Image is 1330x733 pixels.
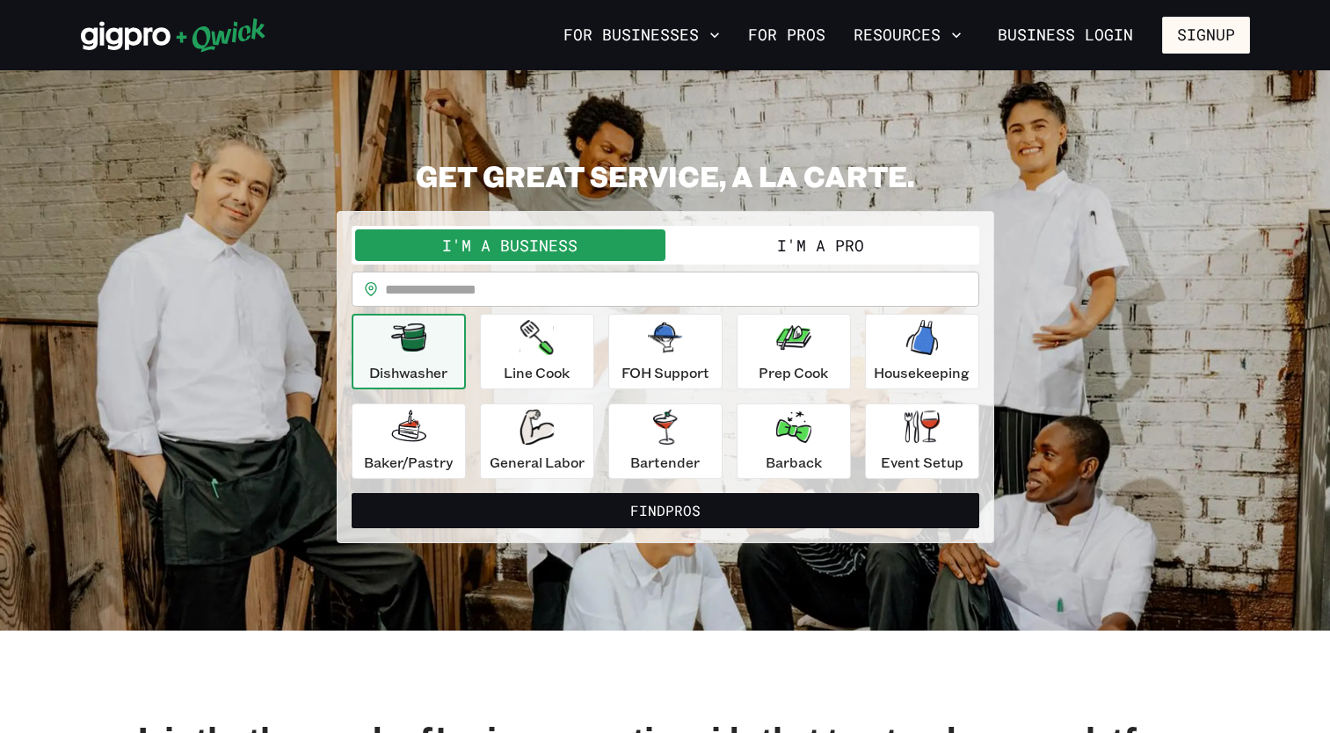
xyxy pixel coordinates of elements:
[504,362,570,383] p: Line Cook
[364,452,453,473] p: Baker/Pastry
[337,158,994,193] h2: GET GREAT SERVICE, A LA CARTE.
[621,362,709,383] p: FOH Support
[352,493,979,528] button: FindPros
[759,362,828,383] p: Prep Cook
[737,314,851,389] button: Prep Cook
[865,314,979,389] button: Housekeeping
[741,20,832,50] a: For Pros
[608,314,723,389] button: FOH Support
[352,403,466,479] button: Baker/Pastry
[865,403,979,479] button: Event Setup
[352,314,466,389] button: Dishwasher
[556,20,727,50] button: For Businesses
[630,452,700,473] p: Bartender
[369,362,447,383] p: Dishwasher
[665,229,976,261] button: I'm a Pro
[490,452,585,473] p: General Labor
[983,17,1148,54] a: Business Login
[847,20,969,50] button: Resources
[1162,17,1250,54] button: Signup
[874,362,970,383] p: Housekeeping
[766,452,822,473] p: Barback
[480,314,594,389] button: Line Cook
[355,229,665,261] button: I'm a Business
[737,403,851,479] button: Barback
[608,403,723,479] button: Bartender
[480,403,594,479] button: General Labor
[881,452,963,473] p: Event Setup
